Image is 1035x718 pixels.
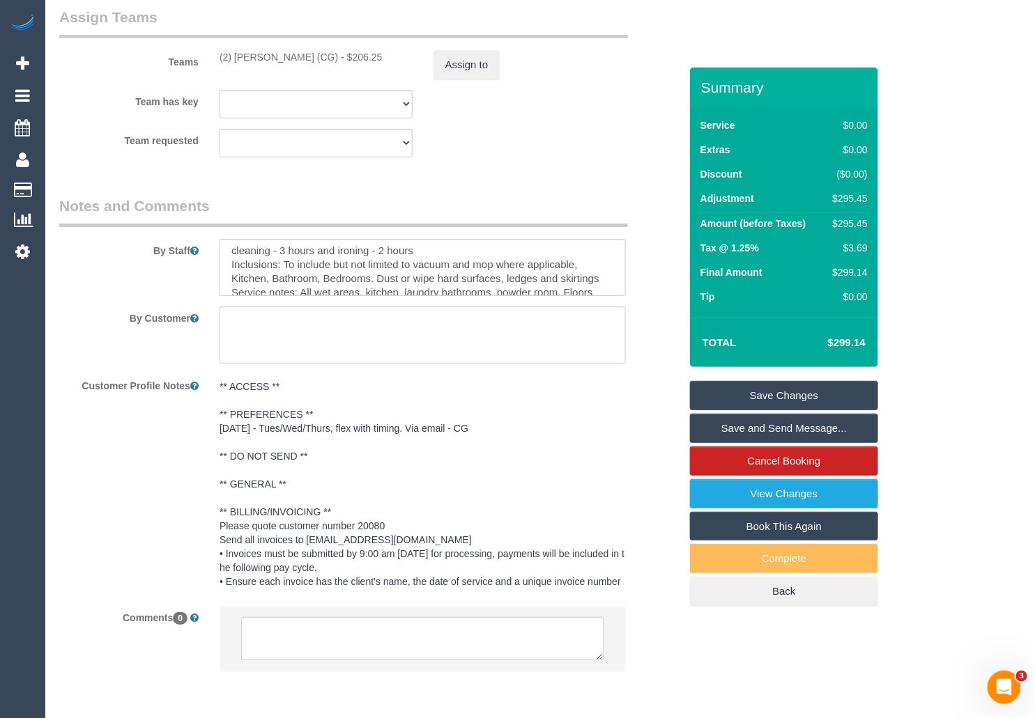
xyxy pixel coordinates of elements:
[690,577,878,606] a: Back
[700,118,735,132] label: Service
[434,50,500,79] button: Assign to
[690,479,878,508] a: View Changes
[49,90,209,109] label: Team has key
[59,196,628,227] legend: Notes and Comments
[703,336,737,348] strong: Total
[700,241,759,255] label: Tax @ 1.25%
[49,374,209,393] label: Customer Profile Notes
[827,192,868,205] div: $295.45
[690,512,878,541] a: Book This Again
[827,241,868,255] div: $3.69
[827,217,868,231] div: $295.45
[700,143,730,157] label: Extras
[700,167,742,181] label: Discount
[700,217,806,231] label: Amount (before Taxes)
[701,79,871,95] h3: Summary
[49,306,209,325] label: By Customer
[220,380,626,588] pre: ** ACCESS ** ** PREFERENCES ** [DATE] - Tues/Wed/Thurs, flex with timing. Via email - CG ** DO NO...
[1016,671,1027,682] span: 3
[49,50,209,69] label: Teams
[827,143,868,157] div: $0.00
[220,50,413,64] div: 5 hours x $41.25/hour
[173,612,187,625] span: 0
[827,265,868,279] div: $299.14
[49,606,209,625] label: Comments
[8,14,36,33] img: Automaid Logo
[49,129,209,148] label: Team requested
[827,118,868,132] div: $0.00
[700,290,715,304] label: Tip
[700,265,762,279] label: Final Amount
[786,337,866,349] h4: $299.14
[690,381,878,410] a: Save Changes
[827,290,868,304] div: $0.00
[988,671,1021,704] iframe: Intercom live chat
[700,192,754,205] label: Adjustment
[690,414,878,443] a: Save and Send Message...
[59,7,628,38] legend: Assign Teams
[827,167,868,181] div: ($0.00)
[690,446,878,476] a: Cancel Booking
[49,239,209,258] label: By Staff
